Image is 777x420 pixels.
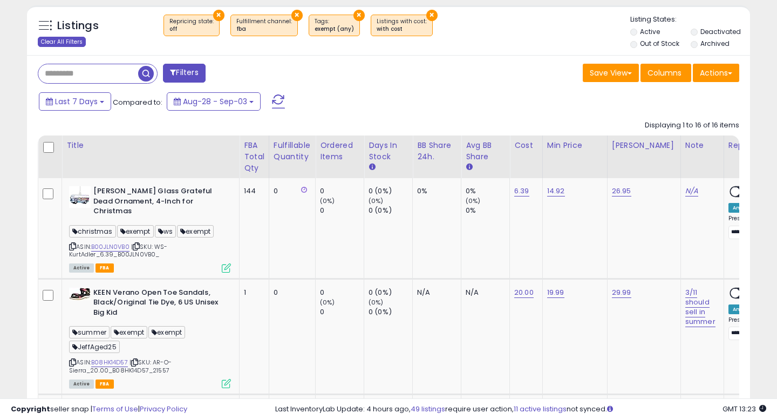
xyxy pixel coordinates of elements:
[514,186,529,197] a: 6.39
[369,298,384,307] small: (0%)
[244,186,261,196] div: 144
[55,96,98,107] span: Last 7 Days
[236,25,292,33] div: fba
[514,140,538,151] div: Cost
[640,39,679,48] label: Out of Stock
[411,404,445,414] a: 49 listings
[213,10,224,21] button: ×
[320,298,335,307] small: (0%)
[466,288,501,297] div: N/A
[466,186,509,196] div: 0%
[69,358,172,374] span: | SKU: AR-O-Sierra_20.00_B08HK14D57_21557
[69,326,110,338] span: summer
[612,287,631,298] a: 29.99
[369,206,412,215] div: 0 (0%)
[353,10,365,21] button: ×
[369,197,384,205] small: (0%)
[91,242,129,252] a: B00JLN0VB0
[369,288,412,297] div: 0 (0%)
[92,404,138,414] a: Terms of Use
[466,206,509,215] div: 0%
[514,404,567,414] a: 11 active listings
[291,10,303,21] button: ×
[96,263,114,273] span: FBA
[417,288,453,297] div: N/A
[466,197,481,205] small: (0%)
[69,380,94,389] span: All listings currently available for purchase on Amazon
[612,186,631,197] a: 26.95
[426,10,438,21] button: ×
[148,326,185,338] span: exempt
[11,404,50,414] strong: Copyright
[167,92,261,111] button: Aug-28 - Sep-03
[685,287,715,328] a: 3/11 should sell in summer
[685,186,698,197] a: N/A
[728,304,771,314] div: Amazon AI *
[369,140,408,162] div: Days In Stock
[69,263,94,273] span: All listings currently available for purchase on Amazon
[547,186,565,197] a: 14.92
[630,15,751,25] p: Listing States:
[700,27,741,36] label: Deactivated
[320,186,364,196] div: 0
[320,307,364,317] div: 0
[723,404,766,414] span: 2025-09-11 13:23 GMT
[163,64,205,83] button: Filters
[169,17,214,33] span: Repricing state :
[728,203,771,213] div: Amazon AI *
[315,25,354,33] div: exempt (any)
[417,186,453,196] div: 0%
[377,25,427,33] div: with cost
[369,186,412,196] div: 0 (0%)
[113,97,162,107] span: Compared to:
[38,37,86,47] div: Clear All Filters
[275,404,766,415] div: Last InventoryLab Update: 4 hours ago, require user action, not synced.
[315,17,354,33] span: Tags :
[244,288,261,297] div: 1
[69,186,91,208] img: 51uHSIs5ANL._SL40_.jpg
[377,17,427,33] span: Listings with cost :
[547,140,603,151] div: Min Price
[647,67,681,78] span: Columns
[57,18,99,33] h5: Listings
[69,242,168,259] span: | SKU: WS-KurtAdler_6.39_B00JLN0VB0_
[69,225,116,238] span: christmas
[236,17,292,33] span: Fulfillment channel :
[693,64,739,82] button: Actions
[66,140,235,151] div: Title
[274,140,311,162] div: Fulfillable Quantity
[91,358,128,367] a: B08HK14D57
[728,215,771,239] div: Preset:
[111,326,147,338] span: exempt
[700,39,730,48] label: Archived
[39,92,111,111] button: Last 7 Days
[583,64,639,82] button: Save View
[320,197,335,205] small: (0%)
[69,288,91,300] img: 41Mh0ZuAl-L._SL40_.jpg
[69,341,120,353] span: JeffAged25
[645,120,739,131] div: Displaying 1 to 16 of 16 items
[417,140,456,162] div: BB Share 24h.
[640,27,660,36] label: Active
[244,140,264,174] div: FBA Total Qty
[320,140,359,162] div: Ordered Items
[93,186,224,219] b: [PERSON_NAME] Glass Grateful Dead Ornament, 4-Inch for Christmas
[728,316,771,341] div: Preset:
[69,288,231,388] div: ASIN:
[466,162,472,172] small: Avg BB Share.
[140,404,187,414] a: Privacy Policy
[514,287,534,298] a: 20.00
[274,186,307,196] div: 0
[612,140,676,151] div: [PERSON_NAME]
[320,206,364,215] div: 0
[155,225,176,238] span: ws
[177,225,214,238] span: exempt
[274,288,307,297] div: 0
[369,162,375,172] small: Days In Stock.
[685,140,719,151] div: Note
[169,25,214,33] div: off
[369,307,412,317] div: 0 (0%)
[728,140,774,151] div: Repricing
[96,380,114,389] span: FBA
[183,96,247,107] span: Aug-28 - Sep-03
